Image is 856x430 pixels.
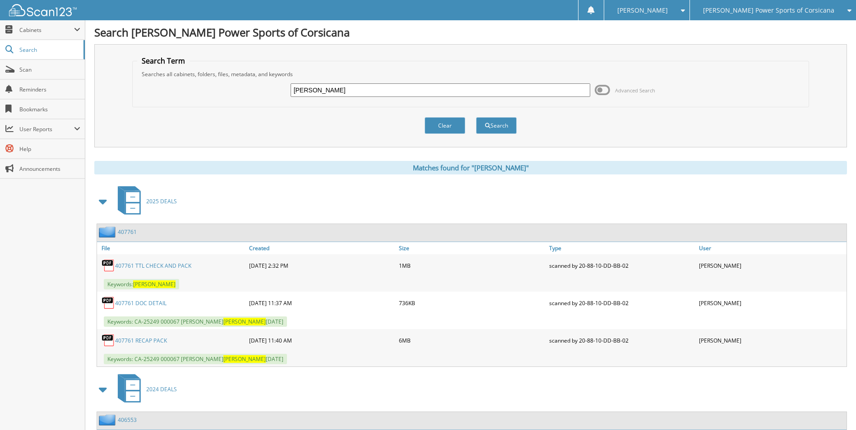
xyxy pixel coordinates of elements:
div: [DATE] 11:40 AM [247,331,397,349]
span: 2024 DEALS [146,385,177,393]
a: 2025 DEALS [112,183,177,219]
span: 2025 DEALS [146,197,177,205]
span: [PERSON_NAME] [617,8,668,13]
a: 407761 RECAP PACK [115,337,167,344]
span: Help [19,145,80,153]
a: Type [547,242,697,254]
span: Cabinets [19,26,74,34]
a: 2024 DEALS [112,371,177,407]
span: Bookmarks [19,105,80,113]
a: 407761 TTL CHECK AND PACK [115,262,191,270]
img: PDF.png [102,296,115,310]
h1: Search [PERSON_NAME] Power Sports of Corsicana [94,25,847,40]
div: [PERSON_NAME] [697,294,847,312]
div: [PERSON_NAME] [697,331,847,349]
a: File [97,242,247,254]
img: PDF.png [102,334,115,347]
div: Searches all cabinets, folders, files, metadata, and keywords [137,70,804,78]
button: Search [476,117,517,134]
a: User [697,242,847,254]
div: scanned by 20-88-10-DD-BB-02 [547,331,697,349]
div: Matches found for "[PERSON_NAME]" [94,161,847,174]
span: Keywords: CA-25249 000067 [PERSON_NAME] [DATE] [104,316,287,327]
iframe: Chat Widget [811,387,856,430]
span: Keywords: [104,279,179,289]
span: Keywords: CA-25249 000067 [PERSON_NAME] [DATE] [104,354,287,364]
div: [DATE] 2:32 PM [247,256,397,274]
span: [PERSON_NAME] [133,280,176,288]
div: 736KB [397,294,546,312]
a: Size [397,242,546,254]
a: 407761 [118,228,137,236]
div: 6MB [397,331,546,349]
div: [PERSON_NAME] [697,256,847,274]
a: 407761 DOC DETAIL [115,299,167,307]
div: 1MB [397,256,546,274]
legend: Search Term [137,56,190,66]
span: Advanced Search [615,87,655,94]
a: Created [247,242,397,254]
button: Clear [425,117,465,134]
span: Scan [19,66,80,73]
span: [PERSON_NAME] [223,318,266,325]
div: [DATE] 11:37 AM [247,294,397,312]
a: 406553 [118,416,137,424]
span: Search [19,46,79,54]
span: [PERSON_NAME] Power Sports of Corsicana [703,8,834,13]
img: PDF.png [102,259,115,272]
span: Reminders [19,86,80,93]
img: folder2.png [99,414,118,425]
span: [PERSON_NAME] [223,355,266,363]
div: scanned by 20-88-10-DD-BB-02 [547,294,697,312]
span: Announcements [19,165,80,173]
span: User Reports [19,125,74,133]
img: scan123-logo-white.svg [9,4,77,16]
div: scanned by 20-88-10-DD-BB-02 [547,256,697,274]
img: folder2.png [99,226,118,238]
